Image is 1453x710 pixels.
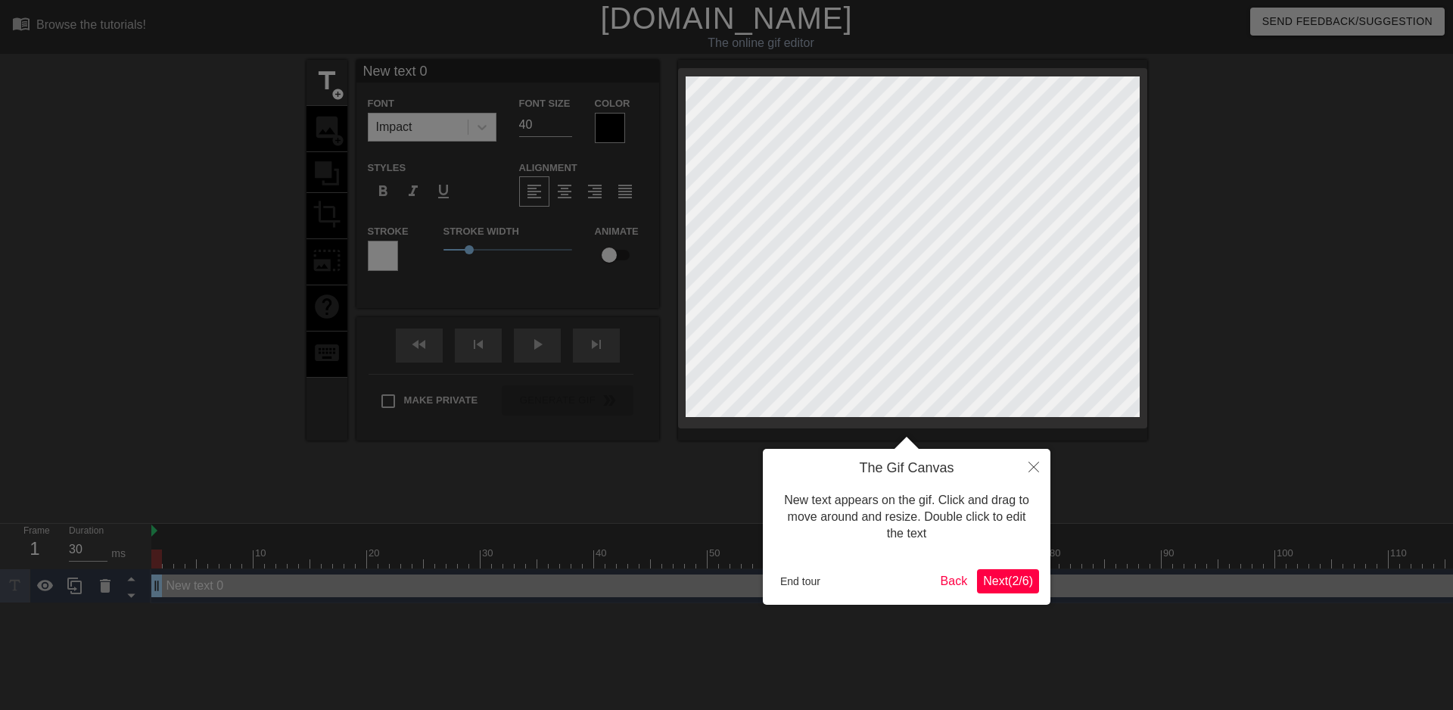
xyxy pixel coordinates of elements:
[977,569,1039,593] button: Next
[774,477,1039,558] div: New text appears on the gif. Click and drag to move around and resize. Double click to edit the text
[1017,449,1050,484] button: Close
[935,569,974,593] button: Back
[774,570,826,593] button: End tour
[983,575,1033,587] span: Next ( 2 / 6 )
[774,460,1039,477] h4: The Gif Canvas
